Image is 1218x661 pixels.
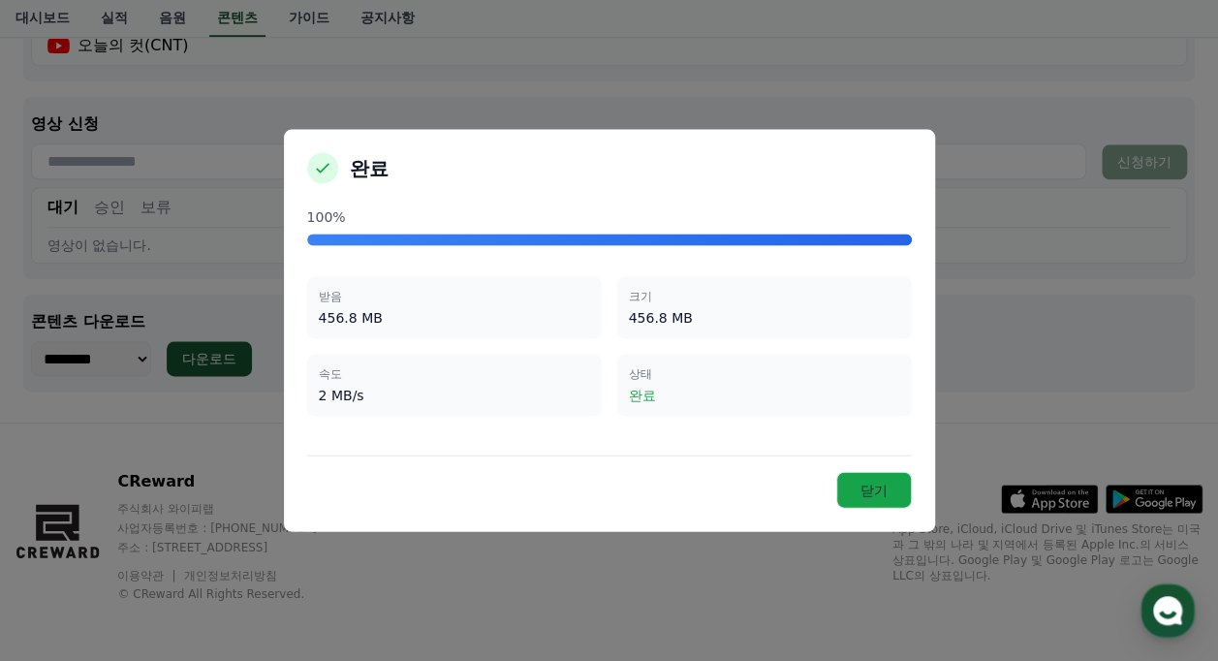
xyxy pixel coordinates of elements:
[61,529,73,545] span: 홈
[128,500,250,549] a: 대화
[350,155,389,182] h2: 완료
[299,529,323,545] span: 설정
[319,386,590,405] div: 2 MB/s
[307,207,346,227] span: 100%
[836,472,912,509] button: 닫기
[284,130,935,532] div: modal
[629,386,900,405] div: 완료
[319,289,590,304] div: 받음
[319,366,590,382] div: 속도
[177,530,201,546] span: 대화
[319,308,590,328] div: 456.8 MB
[629,289,900,304] div: 크기
[629,308,900,328] div: 456.8 MB
[250,500,372,549] a: 설정
[6,500,128,549] a: 홈
[629,366,900,382] div: 상태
